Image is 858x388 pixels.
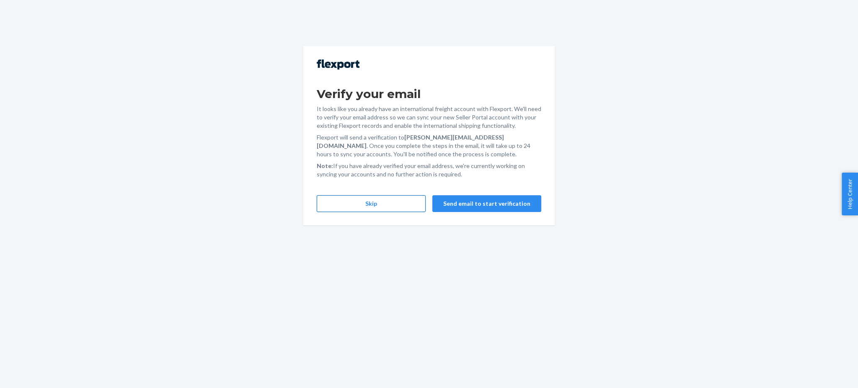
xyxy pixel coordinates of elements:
[842,173,858,215] button: Help Center
[317,59,359,70] img: Flexport logo
[317,86,541,101] h1: Verify your email
[317,162,333,169] strong: Note:
[317,105,541,130] p: It looks like you already have an international freight account with Flexport. We'll need to veri...
[317,134,504,149] strong: [PERSON_NAME][EMAIL_ADDRESS][DOMAIN_NAME]
[317,133,541,158] p: Flexport will send a verification to . Once you complete the steps in the email, it will take up ...
[317,195,426,212] button: Skip
[317,162,541,178] p: If you have already verified your email address, we're currently working on syncing your accounts...
[432,195,541,212] button: Send email to start verification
